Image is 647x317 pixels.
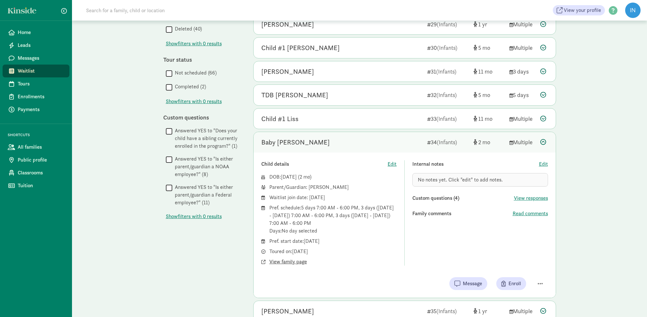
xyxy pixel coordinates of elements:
[509,114,535,123] div: Multiple
[269,194,397,201] div: Waitlist join date: [DATE]
[509,91,535,99] div: 5 days
[478,91,490,99] span: 5
[388,160,397,168] button: Edit
[514,194,548,202] span: View responses
[449,277,487,290] button: Message
[3,154,69,166] a: Public profile
[473,138,504,146] div: [object Object]
[269,258,307,266] button: View family page
[418,176,503,183] span: No notes yet. Click "edit" to add notes.
[478,307,487,315] span: 1
[3,65,69,77] a: Waitlist
[436,68,456,75] span: (Infants)
[427,307,468,315] div: 35
[564,6,601,14] span: View your profile
[473,43,504,52] div: [object Object]
[3,179,69,192] a: Tuition
[473,20,504,29] div: [object Object]
[281,173,297,180] span: [DATE]
[496,277,526,290] button: Enroll
[163,113,240,122] div: Custom questions
[261,43,340,53] div: Child #1 Rosenberger
[508,280,521,287] span: Enroll
[553,5,605,15] a: View your profile
[509,67,535,76] div: 3 days
[172,155,240,178] label: Answered YES to "Is either parent/guardian a NOAA employee?" (8)
[539,160,548,168] button: Edit
[3,90,69,103] a: Enrollments
[18,67,64,75] span: Waitlist
[269,248,397,255] div: Toured on: [DATE]
[513,210,548,217] button: Read comments
[269,173,397,181] div: DOB: ( )
[18,182,64,189] span: Tuition
[166,40,222,48] button: Showfilters with 0 results
[427,138,468,146] div: 34
[18,29,64,36] span: Home
[478,44,490,51] span: 5
[3,77,69,90] a: Tours
[437,21,457,28] span: (Infants)
[172,25,202,33] label: Deleted (40)
[261,137,330,147] div: Baby Feider
[3,52,69,65] a: Messages
[166,40,222,48] span: Show filters with 0 results
[427,114,468,123] div: 33
[437,138,457,146] span: (Infants)
[172,183,240,207] label: Answered YES to "Is either parent/guardian a Federal employee?" (11)
[412,210,513,217] div: Family comments
[427,67,468,76] div: 31
[3,26,69,39] a: Home
[18,156,64,164] span: Public profile
[166,98,222,105] span: Show filters with 0 results
[166,213,222,220] button: Showfilters with 0 results
[427,20,468,29] div: 29
[18,41,64,49] span: Leads
[300,173,310,180] span: 2
[412,160,539,168] div: Internal notes
[18,169,64,177] span: Classrooms
[166,213,222,220] span: Show filters with 0 results
[82,4,263,17] input: Search for a family, child or location
[172,83,206,91] label: Completed (2)
[18,80,64,88] span: Tours
[261,19,314,30] div: Margo Gjendem
[261,160,388,168] div: Child details
[463,280,482,287] span: Message
[437,44,457,51] span: (Infants)
[3,39,69,52] a: Leads
[509,20,535,29] div: Multiple
[3,141,69,154] a: All families
[509,43,535,52] div: Multiple
[261,114,299,124] div: Child #1 Liss
[615,286,647,317] iframe: Chat Widget
[473,114,504,123] div: [object Object]
[478,138,490,146] span: 2
[473,67,504,76] div: [object Object]
[473,307,504,315] div: [object Object]
[18,54,64,62] span: Messages
[436,91,457,99] span: (Infants)
[172,69,217,77] label: Not scheduled (66)
[166,98,222,105] button: Showfilters with 0 results
[436,115,457,122] span: (Infants)
[509,138,535,146] div: Multiple
[3,166,69,179] a: Classrooms
[163,55,240,64] div: Tour status
[478,21,487,28] span: 1
[18,106,64,113] span: Payments
[269,237,397,245] div: Pref. start date: [DATE]
[18,93,64,101] span: Enrollments
[269,183,397,191] div: Parent/Guardian: [PERSON_NAME]
[172,127,240,150] label: Answered YES to "Does your child have a sibling currently enrolled in the program?" (1)
[478,115,492,122] span: 11
[436,307,457,315] span: (Infants)
[261,66,314,77] div: Miles Abson
[261,90,328,100] div: TDB Sommer
[427,43,468,52] div: 30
